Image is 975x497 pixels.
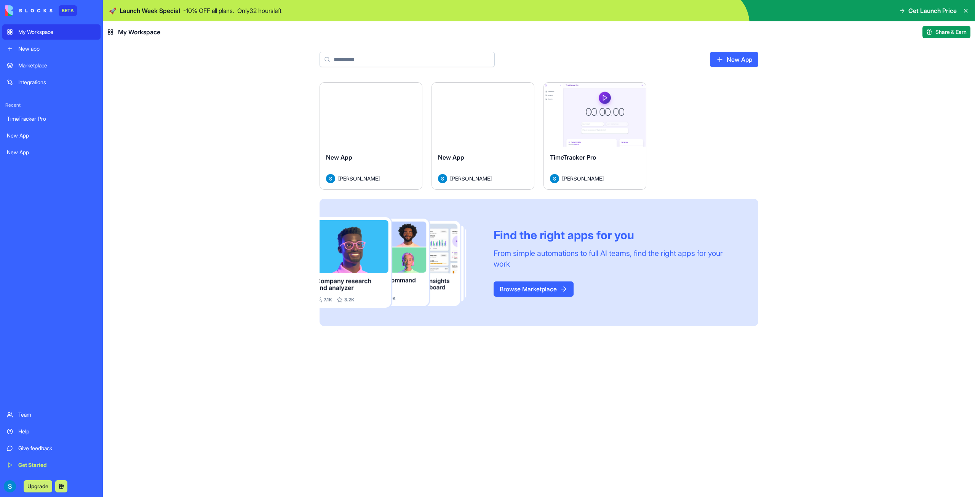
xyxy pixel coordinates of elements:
[320,217,481,308] img: Frame_181_egmpey.png
[2,111,101,126] a: TimeTracker Pro
[2,75,101,90] a: Integrations
[109,6,117,15] span: 🚀
[2,128,101,143] a: New App
[432,82,534,190] a: New AppAvatar[PERSON_NAME]
[450,174,492,182] span: [PERSON_NAME]
[4,480,16,492] img: ACg8ocIJ4Ck4hVZynRG5ifQXcFqUpEG2NPPhbJfXe0fA0w8zRfpKBw=s96-c
[2,41,101,56] a: New app
[59,5,77,16] div: BETA
[2,407,101,422] a: Team
[7,115,96,123] div: TimeTracker Pro
[326,153,352,161] span: New App
[18,411,96,419] div: Team
[2,441,101,456] a: Give feedback
[550,153,596,161] span: TimeTracker Pro
[935,28,967,36] span: Share & Earn
[18,78,96,86] div: Integrations
[237,6,281,15] p: Only 32 hours left
[550,174,559,183] img: Avatar
[2,24,101,40] a: My Workspace
[5,5,77,16] a: BETA
[120,6,180,15] span: Launch Week Special
[562,174,604,182] span: [PERSON_NAME]
[118,27,160,37] span: My Workspace
[494,228,740,242] div: Find the right apps for you
[2,457,101,473] a: Get Started
[18,461,96,469] div: Get Started
[2,424,101,439] a: Help
[18,45,96,53] div: New app
[2,102,101,108] span: Recent
[2,145,101,160] a: New App
[24,482,52,490] a: Upgrade
[24,480,52,492] button: Upgrade
[5,5,53,16] img: logo
[2,58,101,73] a: Marketplace
[543,82,646,190] a: TimeTracker ProAvatar[PERSON_NAME]
[326,174,335,183] img: Avatar
[18,28,96,36] div: My Workspace
[18,444,96,452] div: Give feedback
[710,52,758,67] a: New App
[438,174,447,183] img: Avatar
[183,6,234,15] p: - 10 % OFF all plans.
[922,26,970,38] button: Share & Earn
[338,174,380,182] span: [PERSON_NAME]
[18,62,96,69] div: Marketplace
[7,149,96,156] div: New App
[7,132,96,139] div: New App
[494,248,740,269] div: From simple automations to full AI teams, find the right apps for your work
[438,153,464,161] span: New App
[908,6,957,15] span: Get Launch Price
[320,82,422,190] a: New AppAvatar[PERSON_NAME]
[18,428,96,435] div: Help
[494,281,574,297] a: Browse Marketplace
